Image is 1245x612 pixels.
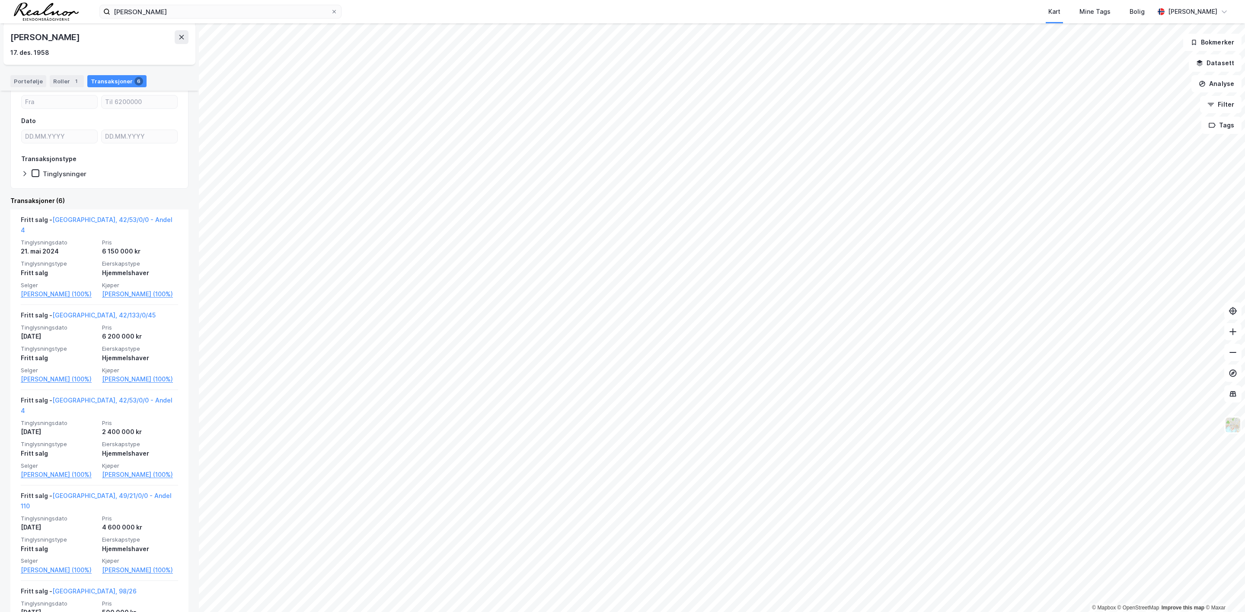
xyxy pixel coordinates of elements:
span: Eierskapstype [102,345,178,352]
a: [GEOGRAPHIC_DATA], 49/21/0/0 - Andel 110 [21,492,172,510]
a: [GEOGRAPHIC_DATA], 42/133/0/45 [52,311,156,319]
span: Kjøper [102,462,178,469]
div: [PERSON_NAME] [1168,6,1217,17]
div: 2 400 000 kr [102,427,178,437]
div: Bolig [1130,6,1145,17]
div: Kart [1048,6,1060,17]
input: Til 6200000 [102,95,177,108]
div: Fritt salg - [21,395,178,419]
input: DD.MM.YYYY [22,130,97,143]
div: Transaksjoner (6) [10,196,188,206]
span: Eierskapstype [102,536,178,543]
span: Selger [21,462,97,469]
div: Fritt salg - [21,215,178,239]
div: [DATE] [21,522,97,533]
span: Tinglysningstype [21,536,97,543]
span: Pris [102,239,178,246]
div: 21. mai 2024 [21,246,97,257]
div: Hjemmelshaver [102,448,178,459]
a: [PERSON_NAME] (100%) [102,374,178,384]
div: Portefølje [10,75,46,87]
span: Eierskapstype [102,441,178,448]
a: [GEOGRAPHIC_DATA], 42/53/0/0 - Andel 4 [21,216,172,234]
a: Improve this map [1162,605,1204,611]
div: Fritt salg [21,448,97,459]
div: Transaksjonstype [21,154,77,164]
span: Kjøper [102,557,178,564]
span: Tinglysningsdato [21,239,97,246]
span: Pris [102,324,178,331]
div: Mine Tags [1079,6,1111,17]
div: Hjemmelshaver [102,544,178,554]
div: [DATE] [21,331,97,342]
div: Fritt salg - [21,491,178,515]
a: [PERSON_NAME] (100%) [102,469,178,480]
div: Tinglysninger [43,170,86,178]
div: Roller [50,75,84,87]
span: Kjøper [102,367,178,374]
button: Tags [1201,117,1242,134]
button: Bokmerker [1183,34,1242,51]
span: Pris [102,419,178,427]
button: Datasett [1189,54,1242,72]
div: 17. des. 1958 [10,48,49,58]
iframe: Chat Widget [1202,571,1245,612]
span: Selger [21,367,97,374]
div: 6 [134,77,143,86]
div: Fritt salg [21,353,97,363]
span: Selger [21,557,97,564]
div: 1 [72,77,80,86]
span: Tinglysningsdato [21,515,97,522]
a: [GEOGRAPHIC_DATA], 98/26 [52,587,137,595]
div: 6 150 000 kr [102,246,178,257]
a: [PERSON_NAME] (100%) [21,469,97,480]
span: Tinglysningstype [21,345,97,352]
span: Pris [102,515,178,522]
div: Fritt salg [21,268,97,278]
span: Eierskapstype [102,260,178,267]
span: Tinglysningstype [21,260,97,267]
a: [PERSON_NAME] (100%) [102,289,178,299]
div: Hjemmelshaver [102,268,178,278]
span: Pris [102,600,178,607]
input: DD.MM.YYYY [102,130,177,143]
span: Kjøper [102,282,178,289]
div: 6 200 000 kr [102,331,178,342]
a: [PERSON_NAME] (100%) [21,565,97,575]
a: Mapbox [1092,605,1116,611]
div: [PERSON_NAME] [10,30,81,44]
a: [PERSON_NAME] (100%) [21,374,97,384]
div: Transaksjoner [87,75,147,87]
span: Tinglysningsdato [21,419,97,427]
div: Kontrollprogram for chat [1202,571,1245,612]
a: OpenStreetMap [1117,605,1159,611]
div: Fritt salg - [21,586,137,600]
a: [PERSON_NAME] (100%) [21,289,97,299]
span: Tinglysningsdato [21,600,97,607]
input: Søk på adresse, matrikkel, gårdeiere, leietakere eller personer [110,5,331,18]
div: Dato [21,116,36,126]
input: Fra [22,95,97,108]
img: realnor-logo.934646d98de889bb5806.png [14,3,79,21]
div: 4 600 000 kr [102,522,178,533]
div: [DATE] [21,427,97,437]
span: Tinglysningsdato [21,324,97,331]
button: Analyse [1191,75,1242,92]
span: Tinglysningstype [21,441,97,448]
button: Filter [1200,96,1242,113]
a: [GEOGRAPHIC_DATA], 42/53/0/0 - Andel 4 [21,396,172,414]
div: Fritt salg [21,544,97,554]
a: [PERSON_NAME] (100%) [102,565,178,575]
span: Selger [21,282,97,289]
img: Z [1225,417,1241,433]
div: Hjemmelshaver [102,353,178,363]
div: Fritt salg - [21,310,156,324]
